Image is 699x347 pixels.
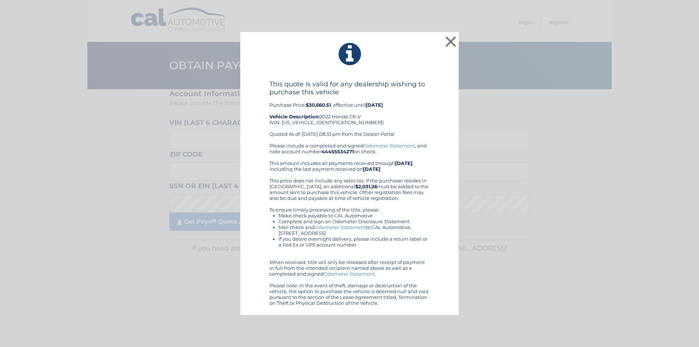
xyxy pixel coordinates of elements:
a: Odometer Statement [324,271,375,277]
div: Please include a completed and signed , and note account number on check. This amount includes al... [269,143,430,306]
h4: This quote is valid for any dealership wishing to purchase this vehicle [269,80,430,96]
li: Make check payable to CAL Automotive [279,213,430,218]
button: × [443,34,458,49]
strong: Vehicle Description: [269,114,320,119]
a: Odometer Statement [315,224,366,230]
li: Mail check and to CAL Automotive, [STREET_ADDRESS] [279,224,430,236]
li: If you desire overnight delivery, please include a return label or a Fed Ex or UPS account number. [279,236,430,248]
li: Complete and sign an Odometer Disclosure Statement [279,218,430,224]
b: 44455534271 [321,149,354,154]
b: [DATE] [366,102,383,108]
b: $30,660.51 [306,102,331,108]
b: [DATE] [363,166,380,172]
b: [DATE] [395,160,412,166]
div: Purchase Price: , effective until 2022 Honda CR-V (VIN: [US_VEHICLE_IDENTIFICATION_NUMBER]) Quote... [269,80,430,143]
a: Odometer Statement [364,143,415,149]
b: $2,031.26 [355,184,377,189]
